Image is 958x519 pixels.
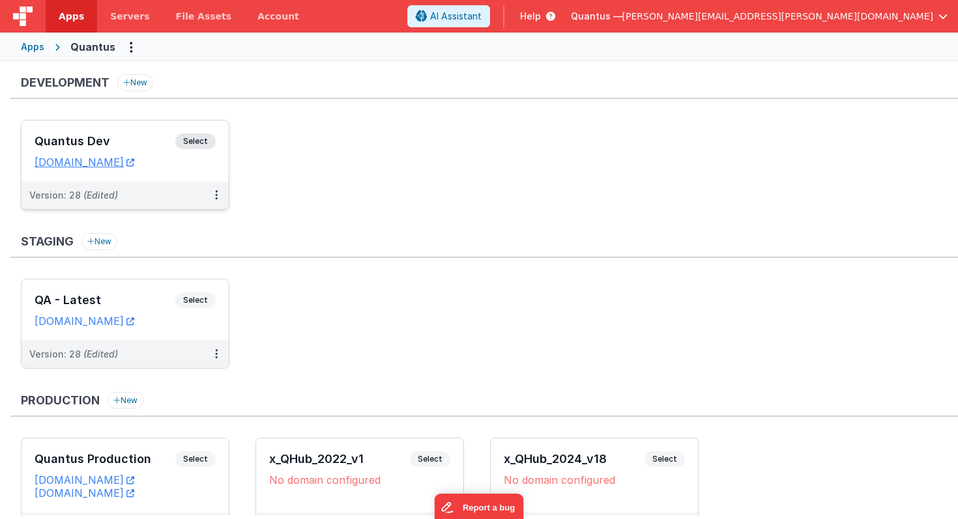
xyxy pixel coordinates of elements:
h3: Quantus Production [35,453,175,466]
h3: Production [21,394,100,407]
a: [DOMAIN_NAME] [35,156,134,169]
h3: x_QHub_2022_v1 [269,453,410,466]
button: New [108,392,143,409]
span: Apps [59,10,84,23]
button: Quantus — [PERSON_NAME][EMAIL_ADDRESS][PERSON_NAME][DOMAIN_NAME] [571,10,948,23]
div: No domain configured [504,473,685,486]
a: [DOMAIN_NAME] [35,315,134,328]
h3: Staging [21,235,74,248]
span: Select [175,292,216,308]
span: (Edited) [83,189,118,201]
span: Select [175,133,216,149]
button: New [117,74,153,91]
span: Servers [110,10,149,23]
button: New [81,233,117,250]
h3: QA - Latest [35,294,175,307]
span: File Assets [176,10,232,23]
h3: x_QHub_2024_v18 [504,453,645,466]
span: Quantus — [571,10,622,23]
a: [DOMAIN_NAME] [35,486,134,499]
a: [DOMAIN_NAME] [35,473,134,486]
span: AI Assistant [430,10,482,23]
button: Options [121,36,141,57]
span: Select [175,451,216,467]
span: Help [520,10,541,23]
span: Select [410,451,450,467]
div: Quantus [70,39,115,55]
button: AI Assistant [407,5,490,27]
h3: Development [21,76,109,89]
div: No domain configured [269,473,450,486]
div: Version: 28 [29,189,118,202]
span: [PERSON_NAME][EMAIL_ADDRESS][PERSON_NAME][DOMAIN_NAME] [622,10,933,23]
div: Apps [21,40,44,53]
span: (Edited) [83,348,118,359]
div: Version: 28 [29,348,118,361]
h3: Quantus Dev [35,135,175,148]
span: Select [645,451,685,467]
